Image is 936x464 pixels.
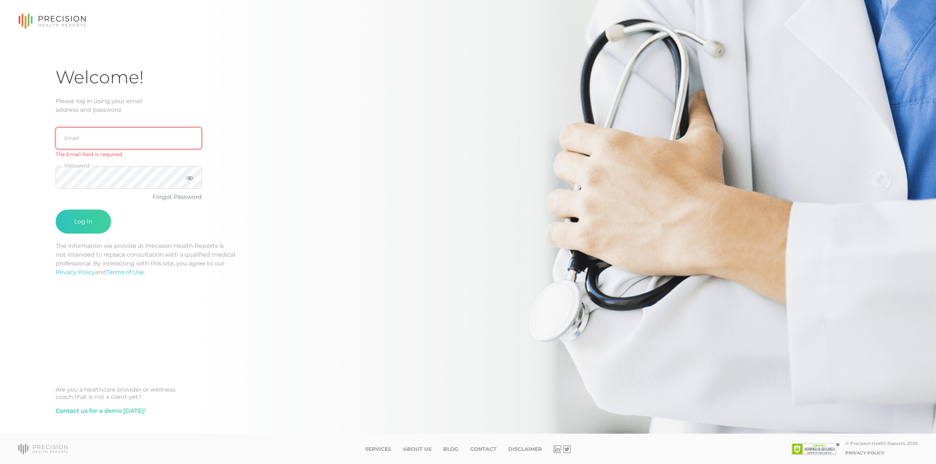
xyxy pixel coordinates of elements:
a: Disclaimer [508,446,542,452]
a: Contact us for a demo [DATE]! [56,407,146,415]
a: Blog [443,446,458,452]
h1: Welcome! [56,67,880,88]
a: About Us [403,446,431,452]
img: SSL site seal - click to verify [792,443,839,455]
div: Are you a healthcare provider or wellness coach that is not a client yet? [56,386,880,401]
p: The information we provide at Precision Health Reports is not intended to replace consultation wi... [56,242,880,277]
a: Privacy Policy [845,450,884,456]
div: The Email field is required. [56,151,202,158]
div: © Precision Health Reports, 2025 [845,441,918,446]
input: Email [56,127,202,149]
a: Terms of Use. [106,269,145,276]
a: Contact [470,446,497,452]
a: Services [365,446,391,452]
div: Please log in using your email address and password [56,97,880,114]
button: Log In [56,210,111,234]
a: Forgot Password [152,193,202,200]
a: Privacy Policy [56,269,95,276]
